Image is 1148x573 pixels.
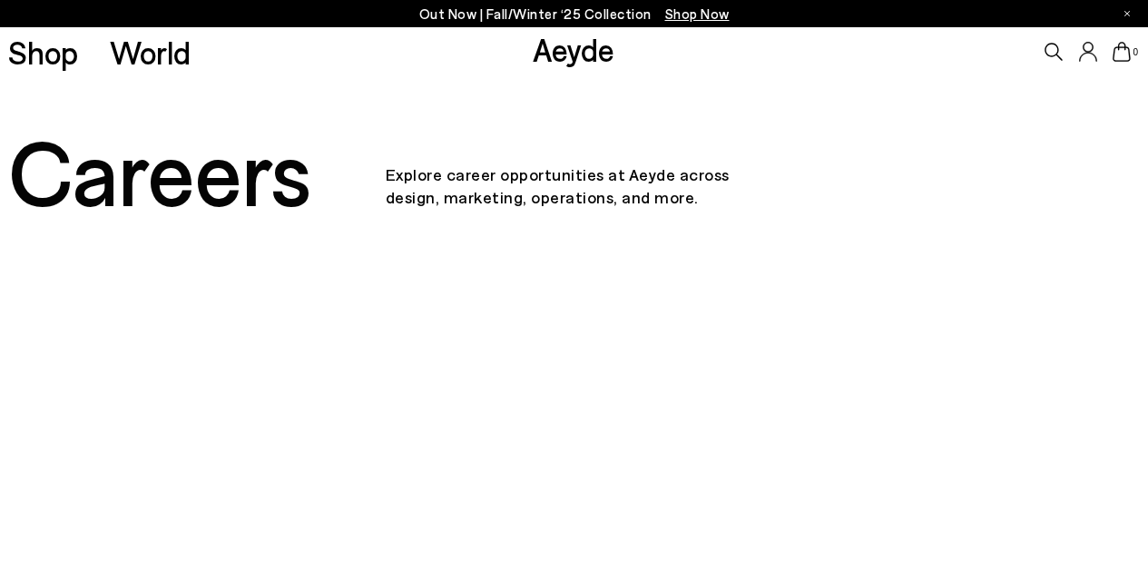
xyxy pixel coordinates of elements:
[419,3,730,25] p: Out Now | Fall/Winter ‘25 Collection
[533,30,614,68] a: Aeyde
[386,131,763,209] p: Explore career opportunities at Aeyde across design, marketing, operations, and more.
[8,120,386,220] div: Careers
[665,5,730,22] span: Navigate to /collections/new-in
[8,36,78,68] a: Shop
[1131,47,1140,57] span: 0
[110,36,191,68] a: World
[1113,42,1131,62] a: 0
